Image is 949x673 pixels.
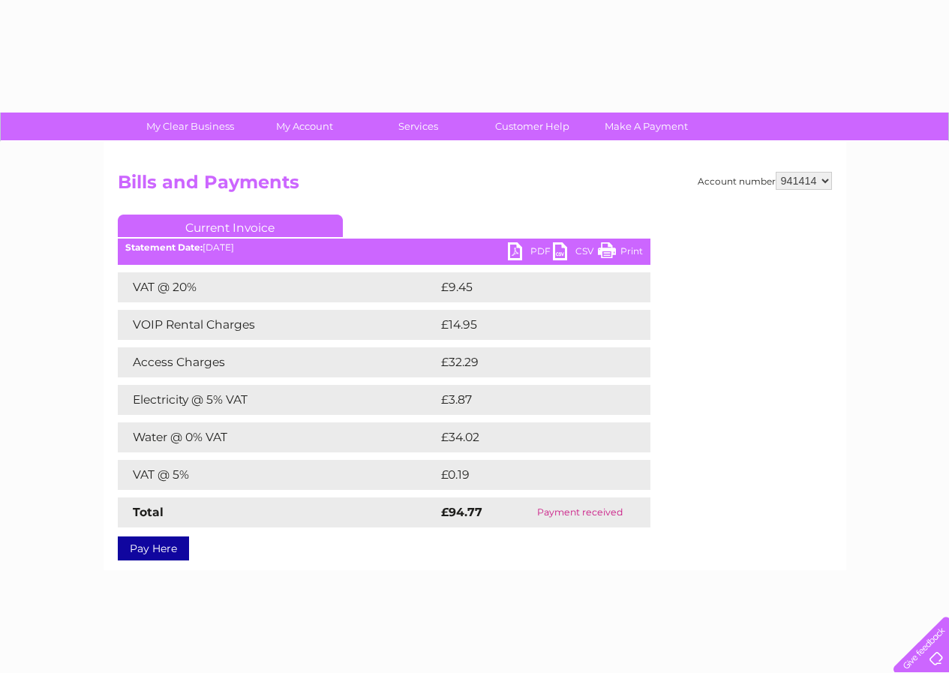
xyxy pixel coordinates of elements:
div: Account number [698,172,832,190]
td: VAT @ 20% [118,272,437,302]
td: Payment received [510,497,650,527]
a: My Account [242,113,366,140]
td: £32.29 [437,347,620,377]
a: Current Invoice [118,215,343,237]
h2: Bills and Payments [118,172,832,200]
strong: £94.77 [441,505,482,519]
a: Services [356,113,480,140]
a: PDF [508,242,553,264]
td: £14.95 [437,310,619,340]
td: £9.45 [437,272,616,302]
td: VAT @ 5% [118,460,437,490]
a: My Clear Business [128,113,252,140]
a: Customer Help [470,113,594,140]
strong: Total [133,505,164,519]
td: Water @ 0% VAT [118,422,437,452]
td: Access Charges [118,347,437,377]
a: Pay Here [118,536,189,560]
a: Make A Payment [584,113,708,140]
td: £0.19 [437,460,614,490]
div: [DATE] [118,242,650,253]
td: Electricity @ 5% VAT [118,385,437,415]
td: £3.87 [437,385,615,415]
b: Statement Date: [125,242,203,253]
a: CSV [553,242,598,264]
td: VOIP Rental Charges [118,310,437,340]
a: Print [598,242,643,264]
td: £34.02 [437,422,620,452]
